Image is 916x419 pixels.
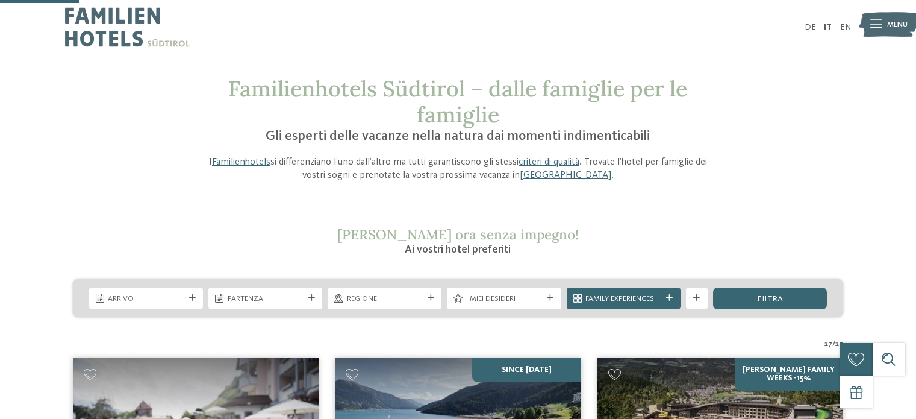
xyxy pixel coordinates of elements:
span: Gli esperti delle vacanze nella natura dai momenti indimenticabili [266,130,650,143]
span: 27 [835,339,843,350]
span: filtra [757,295,783,303]
span: Arrivo [108,294,184,304]
span: / [832,339,835,350]
a: Familienhotels [212,157,270,167]
span: 27 [824,339,832,350]
span: Partenza [228,294,304,304]
span: [PERSON_NAME] ora senza impegno! [337,225,579,243]
a: EN [840,23,851,31]
a: IT [824,23,832,31]
span: Ai vostri hotel preferiti [405,244,511,255]
span: Familienhotels Südtirol – dalle famiglie per le famiglie [228,75,687,128]
span: I miei desideri [466,294,542,304]
span: Family Experiences [585,294,661,304]
a: DE [805,23,816,31]
span: Regione [347,294,423,304]
p: I si differenziano l’uno dall’altro ma tutti garantiscono gli stessi . Trovate l’hotel per famigl... [201,156,716,183]
a: [GEOGRAPHIC_DATA] [520,171,611,180]
a: criteri di qualità [519,157,579,167]
span: Menu [887,19,908,30]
